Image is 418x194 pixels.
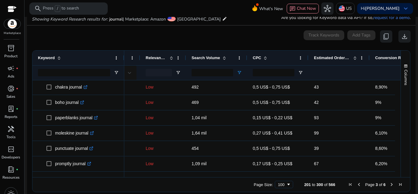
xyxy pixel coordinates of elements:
[192,115,207,120] span: 1,04 mil
[253,115,292,120] span: 0,15 US$ - 0,22 US$
[375,131,387,135] span: 6,10%
[2,154,20,160] p: Developers
[32,16,108,22] i: Showing Keyword Research results for:
[4,53,17,59] p: Product
[6,94,15,99] p: Sales
[16,67,18,70] span: fiber_manual_record
[55,142,93,155] p: punctuate journal
[176,70,181,75] button: Open Filter Menu
[289,6,296,12] span: chat
[55,112,98,124] p: paperblanks journal
[253,69,294,76] input: CPC Filter Input
[298,70,303,75] button: Open Filter Menu
[403,70,409,85] span: Columns
[2,175,20,180] p: Resources
[146,127,181,139] p: Low
[146,81,181,93] p: Low
[312,182,315,187] span: to
[146,55,167,60] span: Relevance Score
[4,31,21,36] p: Marketplace
[348,182,353,187] div: First Page
[55,5,60,12] span: /
[5,114,17,120] p: Reports
[192,85,199,89] span: 492
[314,100,319,105] span: 42
[177,16,221,22] span: [GEOGRAPHIC_DATA]
[16,87,18,90] span: fiber_manual_record
[253,146,290,151] span: 0,5 US$ - 0,75 US$
[275,181,293,188] div: Page Size
[146,142,181,155] p: Low
[259,3,283,14] span: What's New
[55,96,84,109] p: boho journal
[222,15,227,22] mat-icon: edit
[314,55,351,60] span: Estimated Orders/Month
[356,182,361,187] div: Previous Page
[314,161,319,166] span: 67
[55,81,88,93] p: chakra journal
[375,100,381,105] span: 9%
[38,69,110,76] input: Keyword Filter Input
[237,70,242,75] button: Open Filter Menu
[38,55,55,60] span: Keyword
[401,33,408,40] span: download
[34,5,42,12] span: search
[253,55,261,60] span: CPC
[375,85,387,89] span: 8,90%
[361,6,400,11] p: Hi
[6,134,16,140] p: Tools
[192,100,199,105] span: 469
[389,182,394,187] div: Next Page
[146,158,181,170] p: Low
[55,127,94,139] p: moleskine journal
[253,131,292,135] span: 0,27 US$ - 0,41 US$
[314,115,319,120] span: 93
[16,108,18,110] span: fiber_manual_record
[365,6,400,11] b: [PERSON_NAME]
[253,100,290,105] span: 0,5 US$ - 0,75 US$
[324,5,331,12] span: hub
[287,4,319,13] button: chatChat Now
[324,182,327,187] span: of
[192,55,220,60] span: Search Volume
[146,112,181,124] p: Low
[375,161,387,166] span: 6,20%
[16,168,18,171] span: fiber_manual_record
[7,85,15,92] span: donut_small
[254,182,273,187] div: Page Size:
[7,65,15,72] span: campaign
[8,74,14,79] p: Ads
[304,182,311,187] span: 201
[339,6,345,12] img: us.svg
[278,182,286,187] div: 100
[55,158,91,170] p: promptly journal
[192,131,207,135] span: 1,64 mil
[321,2,334,15] button: hub
[7,146,15,153] span: code_blocks
[375,146,387,151] span: 8,60%
[43,5,79,12] p: Press to search
[398,182,403,187] div: Last Page
[114,70,119,75] button: Open Filter Menu
[383,182,386,187] span: 6
[7,44,15,52] span: inventory_2
[379,182,382,187] span: of
[375,182,378,187] span: 3
[314,146,319,151] span: 39
[146,96,181,109] p: Low
[123,16,166,22] span: | Marketplace: Amazon
[297,6,316,11] span: Chat Now
[253,161,292,166] span: 0,17 US$ - 0,25 US$
[253,85,290,89] span: 0,5 US$ - 0,75 US$
[192,146,199,151] span: 454
[314,131,319,135] span: 99
[375,55,407,60] span: Conversion Rate
[402,5,409,12] span: keyboard_arrow_down
[192,161,207,166] span: 1,09 mil
[398,30,411,43] button: download
[316,182,323,187] span: 300
[7,166,15,173] span: book_4
[314,85,319,89] span: 43
[192,69,233,76] input: Search Volume Filter Input
[109,16,123,22] span: journal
